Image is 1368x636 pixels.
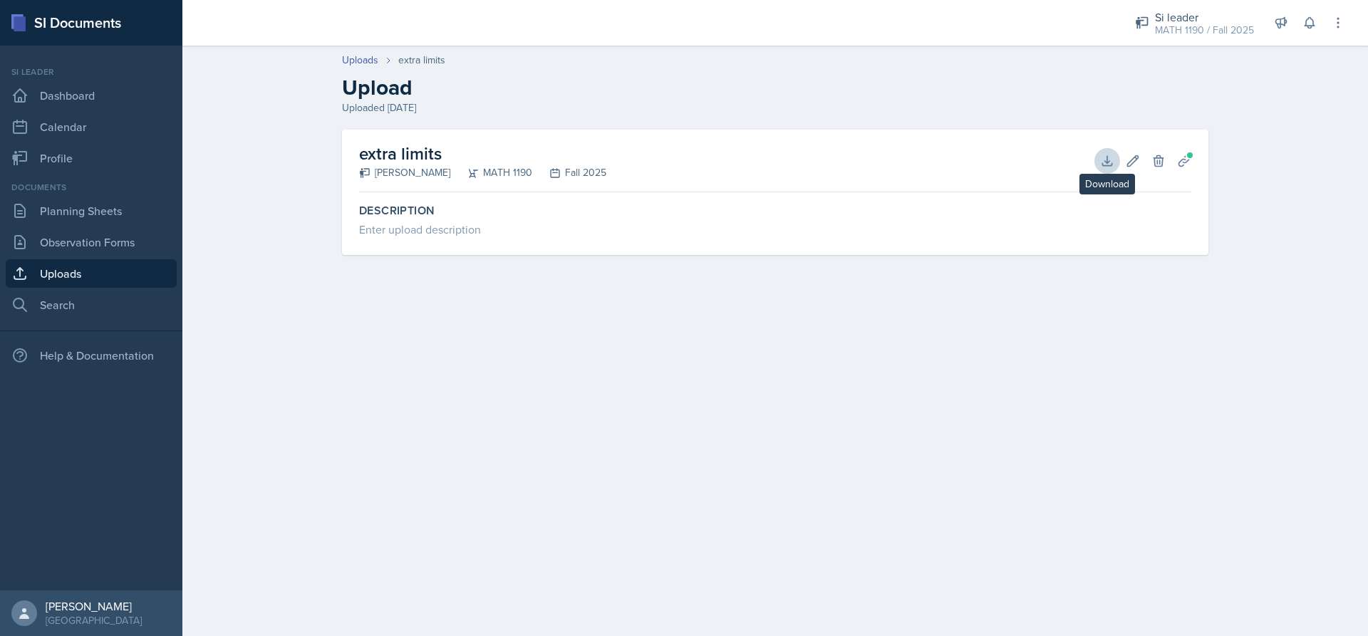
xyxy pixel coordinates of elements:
div: Si leader [1155,9,1254,26]
a: Calendar [6,113,177,141]
a: Profile [6,144,177,172]
div: Help & Documentation [6,341,177,370]
div: MATH 1190 / Fall 2025 [1155,23,1254,38]
a: Uploads [342,53,378,68]
div: Uploaded [DATE] [342,100,1208,115]
div: [PERSON_NAME] [46,599,142,613]
button: Download [1094,148,1120,174]
a: Uploads [6,259,177,288]
h2: extra limits [359,141,606,167]
a: Observation Forms [6,228,177,256]
div: Si leader [6,66,177,78]
a: Search [6,291,177,319]
div: Enter upload description [359,221,1191,238]
div: Fall 2025 [532,165,606,180]
a: Dashboard [6,81,177,110]
div: MATH 1190 [450,165,532,180]
div: [GEOGRAPHIC_DATA] [46,613,142,627]
div: [PERSON_NAME] [359,165,450,180]
a: Planning Sheets [6,197,177,225]
div: extra limits [398,53,445,68]
div: Documents [6,181,177,194]
label: Description [359,204,1191,218]
h2: Upload [342,75,1208,100]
